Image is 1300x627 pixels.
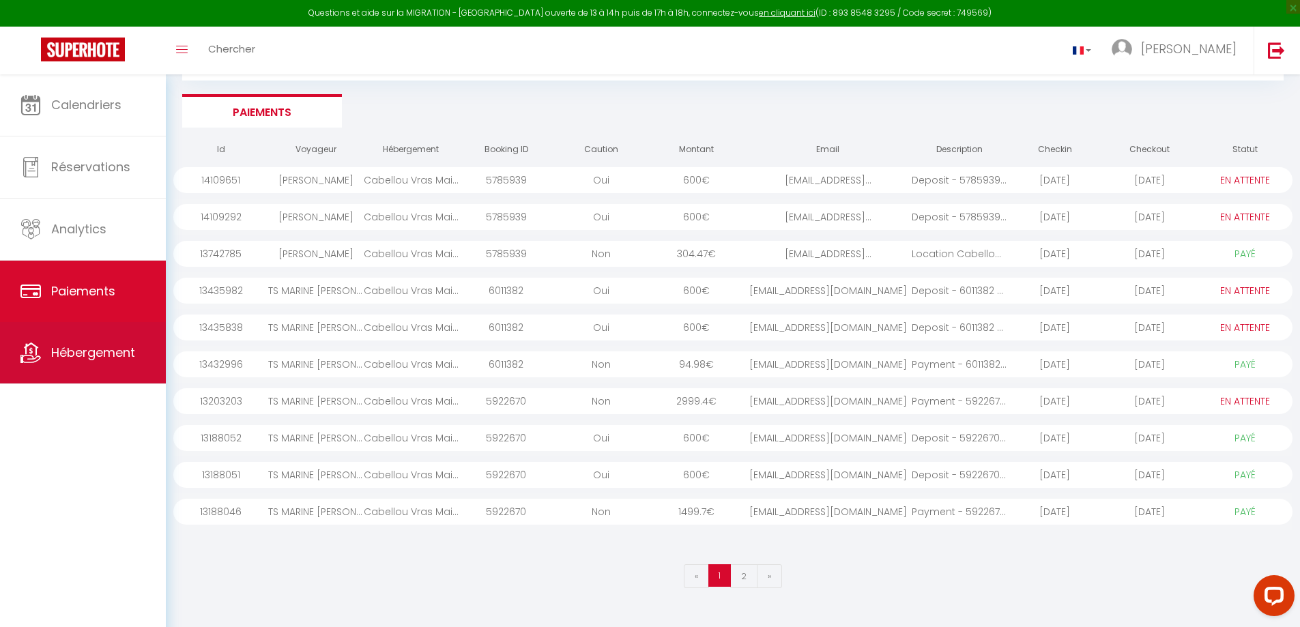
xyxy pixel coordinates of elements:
div: Cabellou Vras Maison au Cabellou [364,204,459,230]
div: Non [554,388,649,414]
div: [DATE] [1102,278,1197,304]
div: Deposit - 5785939 - ... [912,167,1007,193]
div: 5922670 [459,462,553,488]
div: 13435982 [173,278,268,304]
div: TS MARINE [PERSON_NAME] [268,499,363,525]
div: 14109292 [173,204,268,230]
div: [DATE] [1102,425,1197,451]
div: TS MARINE [PERSON_NAME] [268,462,363,488]
div: [EMAIL_ADDRESS][DOMAIN_NAME] [744,278,912,304]
span: Calendriers [51,96,121,113]
div: [DATE] [1007,278,1102,304]
div: Cabellou Vras Maison au Cabellou [364,351,459,377]
div: Deposit - 5922670 - ... [912,425,1007,451]
div: 1499.7 [649,499,744,525]
div: [DATE] [1102,351,1197,377]
span: Analytics [51,220,106,237]
div: Oui [554,278,649,304]
a: en cliquant ici [759,7,815,18]
div: [EMAIL_ADDRESS][DOMAIN_NAME] [744,315,912,340]
th: Booking ID [459,138,553,162]
img: logout [1268,42,1285,59]
div: [DATE] [1007,388,1102,414]
a: 1 [708,564,731,587]
div: [DATE] [1102,204,1197,230]
span: » [768,570,771,582]
a: 2 [730,564,757,588]
div: [DATE] [1007,241,1102,267]
th: Voyageur [268,138,363,162]
span: € [708,247,716,261]
div: Cabellou Vras Maison au Cabellou [364,167,459,193]
div: Deposit - 6011382 - ... [912,278,1007,304]
th: Montant [649,138,744,162]
a: Previous [684,564,709,588]
div: [EMAIL_ADDRESS]... [744,167,912,193]
div: [DATE] [1007,351,1102,377]
div: [DATE] [1007,204,1102,230]
div: 6011382 [459,315,553,340]
span: Paiements [51,282,115,300]
th: Description [912,138,1007,162]
div: Non [554,499,649,525]
a: ... [PERSON_NAME] [1101,27,1254,74]
div: [DATE] [1007,499,1102,525]
div: Cabellou Vras Maison au Cabellou [364,278,459,304]
div: 5922670 [459,388,553,414]
div: 6011382 [459,351,553,377]
div: [DATE] [1102,462,1197,488]
div: Oui [554,315,649,340]
div: 600 [649,167,744,193]
div: Oui [554,462,649,488]
span: € [702,468,710,482]
a: Next [757,564,782,588]
div: 5785939 [459,204,553,230]
div: [DATE] [1102,499,1197,525]
div: [PERSON_NAME] [268,241,363,267]
span: Chercher [208,42,255,56]
div: 13432996 [173,351,268,377]
th: Statut [1198,138,1292,162]
span: € [702,210,710,224]
div: [EMAIL_ADDRESS][DOMAIN_NAME] [744,388,912,414]
div: [DATE] [1007,315,1102,340]
div: 600 [649,315,744,340]
div: Cabellou Vras Maison au Cabellou [364,425,459,451]
div: [EMAIL_ADDRESS]... [744,241,912,267]
div: Payment - 6011382 - ... [912,351,1007,377]
div: 13188052 [173,425,268,451]
span: € [708,394,717,408]
div: Cabellou Vras Maison au Cabellou [364,388,459,414]
div: 6011382 [459,278,553,304]
th: Checkout [1102,138,1197,162]
div: 600 [649,425,744,451]
div: 14109651 [173,167,268,193]
div: [PERSON_NAME] [268,167,363,193]
div: TS MARINE [PERSON_NAME] [268,388,363,414]
th: Hébergement [364,138,459,162]
div: 5785939 [459,167,553,193]
div: Deposit - 5785939 - ... [912,204,1007,230]
div: [DATE] [1007,425,1102,451]
div: TS MARINE [PERSON_NAME] [268,278,363,304]
div: 13188046 [173,499,268,525]
div: [DATE] [1102,315,1197,340]
div: TS MARINE [PERSON_NAME] [268,425,363,451]
div: [DATE] [1102,241,1197,267]
div: [DATE] [1102,388,1197,414]
th: Email [744,138,912,162]
div: Cabellou Vras Maison au Cabellou [364,499,459,525]
span: € [702,173,710,187]
span: € [706,505,714,519]
div: 600 [649,204,744,230]
iframe: LiveChat chat widget [1243,570,1300,627]
div: Cabellou Vras Maison au Cabellou [364,315,459,340]
div: TS MARINE [PERSON_NAME] [268,315,363,340]
a: Chercher [198,27,265,74]
div: [DATE] [1007,462,1102,488]
span: € [702,321,710,334]
div: [EMAIL_ADDRESS][DOMAIN_NAME] [744,351,912,377]
div: Payment - 5922670 - ... [912,499,1007,525]
img: ... [1112,39,1132,59]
